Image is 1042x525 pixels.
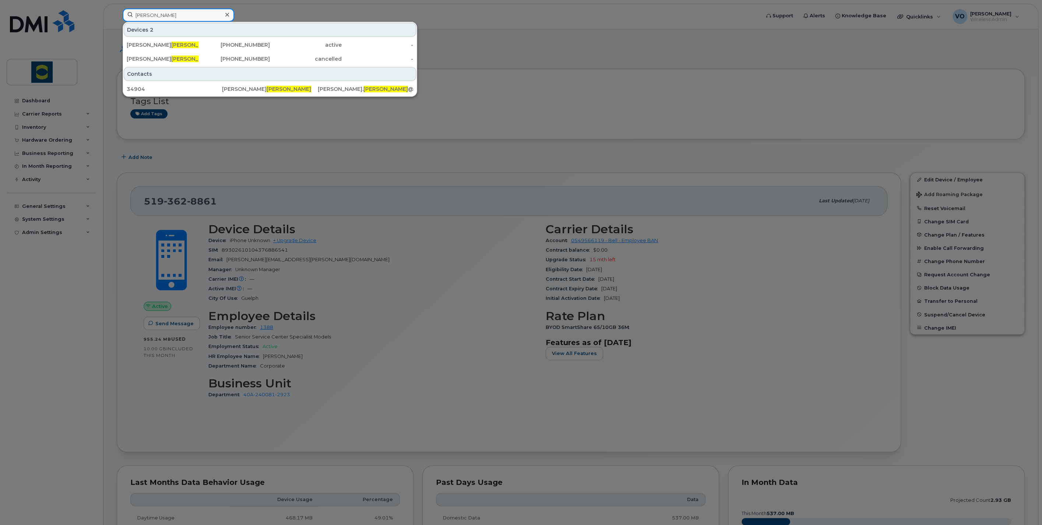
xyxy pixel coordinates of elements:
[124,23,416,37] div: Devices
[171,56,216,62] span: [PERSON_NAME]
[270,41,342,49] div: active
[127,85,222,93] div: 34904
[267,86,311,92] span: [PERSON_NAME]
[363,86,408,92] span: [PERSON_NAME]
[342,41,413,49] div: -
[124,82,416,96] a: 34904[PERSON_NAME][PERSON_NAME][PERSON_NAME].[PERSON_NAME]@[DOMAIN_NAME]
[198,41,270,49] div: [PHONE_NUMBER]
[124,67,416,81] div: Contacts
[318,85,413,93] div: [PERSON_NAME]. @[DOMAIN_NAME]
[171,42,216,48] span: [PERSON_NAME]
[270,55,342,63] div: cancelled
[124,52,416,65] a: [PERSON_NAME][PERSON_NAME][PHONE_NUMBER]cancelled-
[222,85,317,93] div: [PERSON_NAME]
[342,55,413,63] div: -
[127,41,198,49] div: [PERSON_NAME]
[127,55,198,63] div: [PERSON_NAME]
[198,55,270,63] div: [PHONE_NUMBER]
[124,38,416,52] a: [PERSON_NAME][PERSON_NAME][PHONE_NUMBER]active-
[150,26,154,33] span: 2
